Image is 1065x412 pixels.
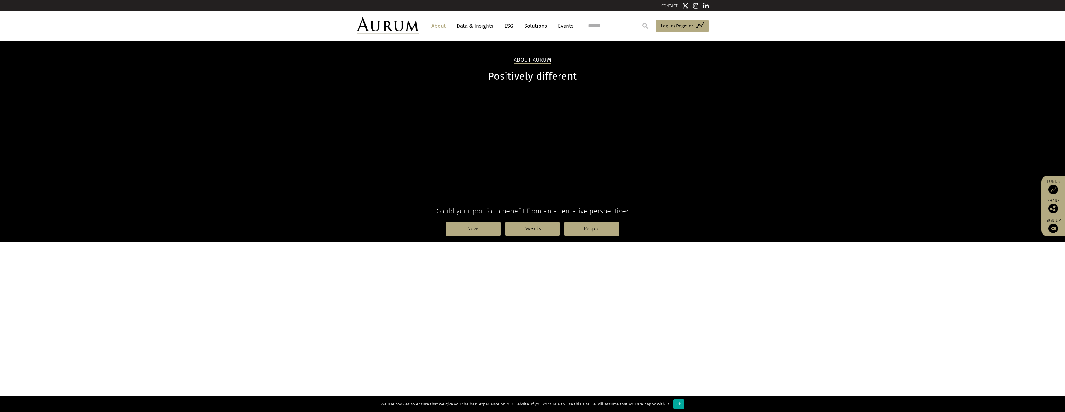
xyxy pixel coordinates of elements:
[656,20,709,33] a: Log in/Register
[564,222,619,236] a: People
[555,20,573,32] a: Events
[661,22,693,30] span: Log in/Register
[428,20,449,32] a: About
[1044,179,1062,194] a: Funds
[453,20,497,32] a: Data & Insights
[1044,218,1062,233] a: Sign up
[357,17,419,34] img: Aurum
[682,3,688,9] img: Twitter icon
[1044,199,1062,213] div: Share
[673,399,684,409] div: Ok
[357,207,709,215] h4: Could your portfolio benefit from an alternative perspective?
[505,222,560,236] a: Awards
[1048,185,1058,194] img: Access Funds
[703,3,709,9] img: Linkedin icon
[693,3,699,9] img: Instagram icon
[357,70,709,83] h1: Positively different
[521,20,550,32] a: Solutions
[514,57,551,64] h2: About Aurum
[1048,224,1058,233] img: Sign up to our newsletter
[639,20,651,32] input: Submit
[1048,204,1058,213] img: Share this post
[661,3,678,8] a: CONTACT
[501,20,516,32] a: ESG
[446,222,501,236] a: News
